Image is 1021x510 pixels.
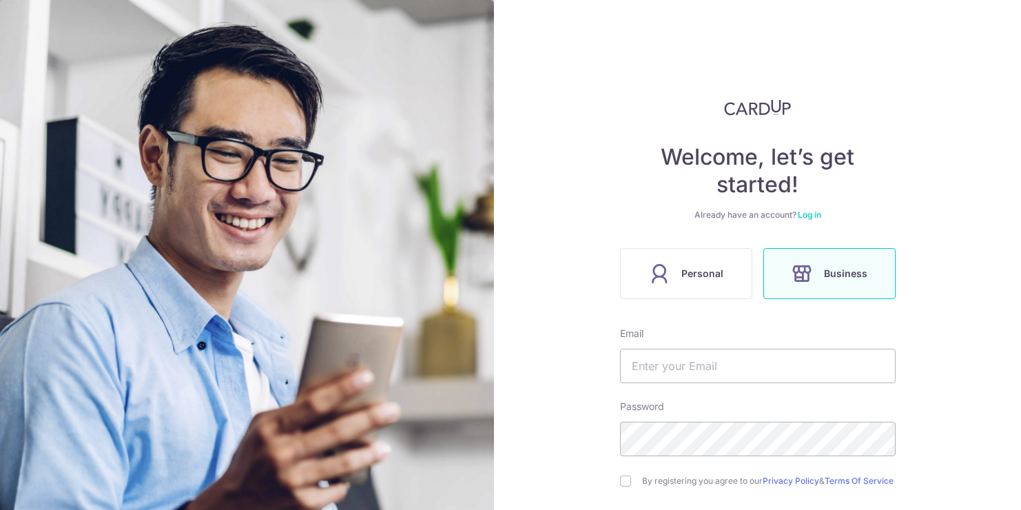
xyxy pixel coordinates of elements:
label: By registering you agree to our & [642,476,896,487]
label: Password [620,400,664,414]
a: Personal [615,248,758,299]
a: Terms Of Service [825,476,894,486]
div: Already have an account? [620,210,896,221]
span: Personal [681,265,723,282]
span: Business [824,265,867,282]
a: Log in [798,210,821,220]
a: Privacy Policy [763,476,819,486]
label: Email [620,327,643,340]
a: Business [758,248,901,299]
input: Enter your Email [620,349,896,383]
h4: Welcome, let’s get started! [620,143,896,198]
img: CardUp Logo [724,99,792,116]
